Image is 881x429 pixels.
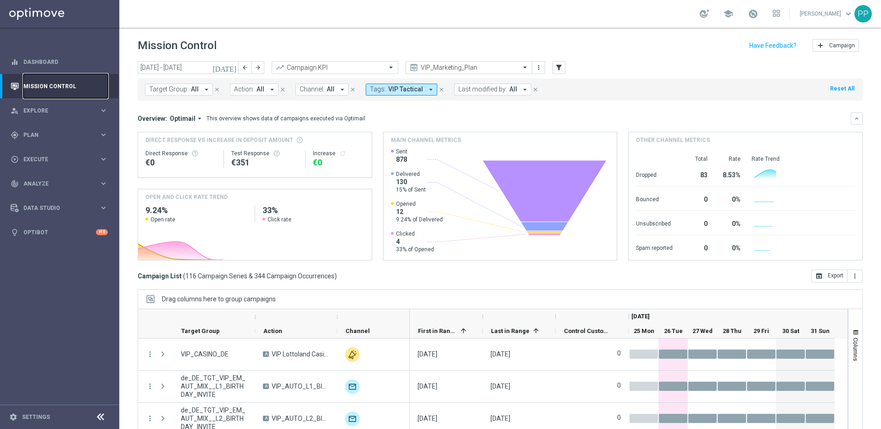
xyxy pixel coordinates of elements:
i: gps_fixed [11,131,19,139]
button: equalizer Dashboard [10,58,108,66]
span: 27 Wed [692,327,713,334]
input: Have Feedback? [749,42,797,49]
span: Action [263,327,282,334]
div: Explore [11,107,99,115]
span: Sent [396,148,407,155]
i: keyboard_arrow_right [99,130,108,139]
div: Increase [313,150,364,157]
div: Dropped [636,167,673,181]
a: Mission Control [23,74,108,98]
span: 12 [396,208,443,216]
span: Plan [23,132,99,138]
button: gps_fixed Plan keyboard_arrow_right [10,131,108,139]
span: Campaign [829,42,855,49]
button: add Campaign [813,39,859,52]
span: 31 Sun [811,327,830,334]
span: Clicked [396,230,434,237]
h2: 9.24% [145,205,247,216]
h1: Mission Control [138,39,217,52]
i: keyboard_arrow_right [99,179,108,188]
span: 878 [396,155,407,164]
div: 25 Aug 2025, Monday [418,382,437,390]
h4: Other channel metrics [636,136,710,144]
div: Analyze [11,180,99,188]
div: Optimail [345,412,360,426]
i: close [350,86,356,93]
input: Select date range [138,61,239,74]
span: Target Group: [149,85,189,93]
span: Open rate [151,216,175,223]
i: refresh [339,150,346,157]
span: 116 Campaign Series & 344 Campaign Occurrences [185,272,335,280]
span: 33% of Opened [396,246,434,253]
button: lightbulb Optibot +10 [10,229,108,236]
i: preview [409,63,418,72]
button: close [279,85,287,95]
button: Reset All [829,84,855,94]
i: arrow_forward [255,64,261,71]
span: VIP Tactical [388,85,423,93]
span: Execute [23,157,99,162]
button: keyboard_arrow_down [851,113,863,124]
ng-select: Campaign KPI [272,61,398,74]
i: keyboard_arrow_down [853,115,860,122]
button: more_vert [146,414,154,423]
span: de_DE_TGT_VIP_EM_AUT_MIX__L1_BIRTHDAY_INVITE [181,374,247,399]
button: Mission Control [10,83,108,90]
button: [DATE] [211,61,239,75]
span: 4 [396,237,434,246]
ng-select: VIP_Marketing_Plan [406,61,532,74]
div: Optibot [11,220,108,244]
i: arrow_drop_down [338,85,346,94]
div: 0 [684,191,708,206]
i: arrow_drop_down [268,85,276,94]
button: Target Group: All arrow_drop_down [145,84,213,96]
button: close [437,85,446,95]
button: filter_alt [552,61,565,74]
div: 31 Aug 2025, Sunday [491,414,510,423]
a: Settings [22,414,50,420]
i: track_changes [11,180,19,188]
span: 30 Sat [782,327,799,334]
span: VIP Lottoland Casino [272,350,329,358]
span: school [723,9,733,19]
span: Channel [346,327,370,334]
i: keyboard_arrow_right [99,106,108,115]
a: Optibot [23,220,96,244]
span: 26 Tue [664,327,683,334]
i: equalizer [11,58,19,66]
i: arrow_drop_down [202,85,211,94]
i: filter_alt [555,63,563,72]
button: play_circle_outline Execute keyboard_arrow_right [10,156,108,163]
span: ( [183,272,185,280]
div: PP [854,5,872,23]
button: arrow_forward [251,61,264,74]
button: person_search Explore keyboard_arrow_right [10,107,108,114]
div: track_changes Analyze keyboard_arrow_right [10,180,108,187]
i: person_search [11,107,19,115]
div: Spam reported [636,240,673,254]
span: All [509,85,517,93]
div: 0% [719,215,741,230]
span: Click rate [268,216,291,223]
div: €351 [231,157,298,168]
button: Action: All arrow_drop_down [230,84,279,96]
i: lightbulb [11,228,19,237]
img: Other [345,347,360,362]
span: Action: [234,85,254,93]
span: Target Group [181,327,220,334]
div: Data Studio keyboard_arrow_right [10,204,108,212]
i: more_vert [535,64,542,71]
div: Dashboard [11,50,108,74]
div: €0 [145,157,216,168]
multiple-options-button: Export to CSV [811,272,863,279]
span: Data Studio [23,205,99,211]
div: Total [684,155,708,163]
span: 130 [396,178,426,186]
h2: 33% [262,205,364,216]
span: All [327,85,335,93]
i: close [438,86,445,93]
i: play_circle_outline [11,155,19,164]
